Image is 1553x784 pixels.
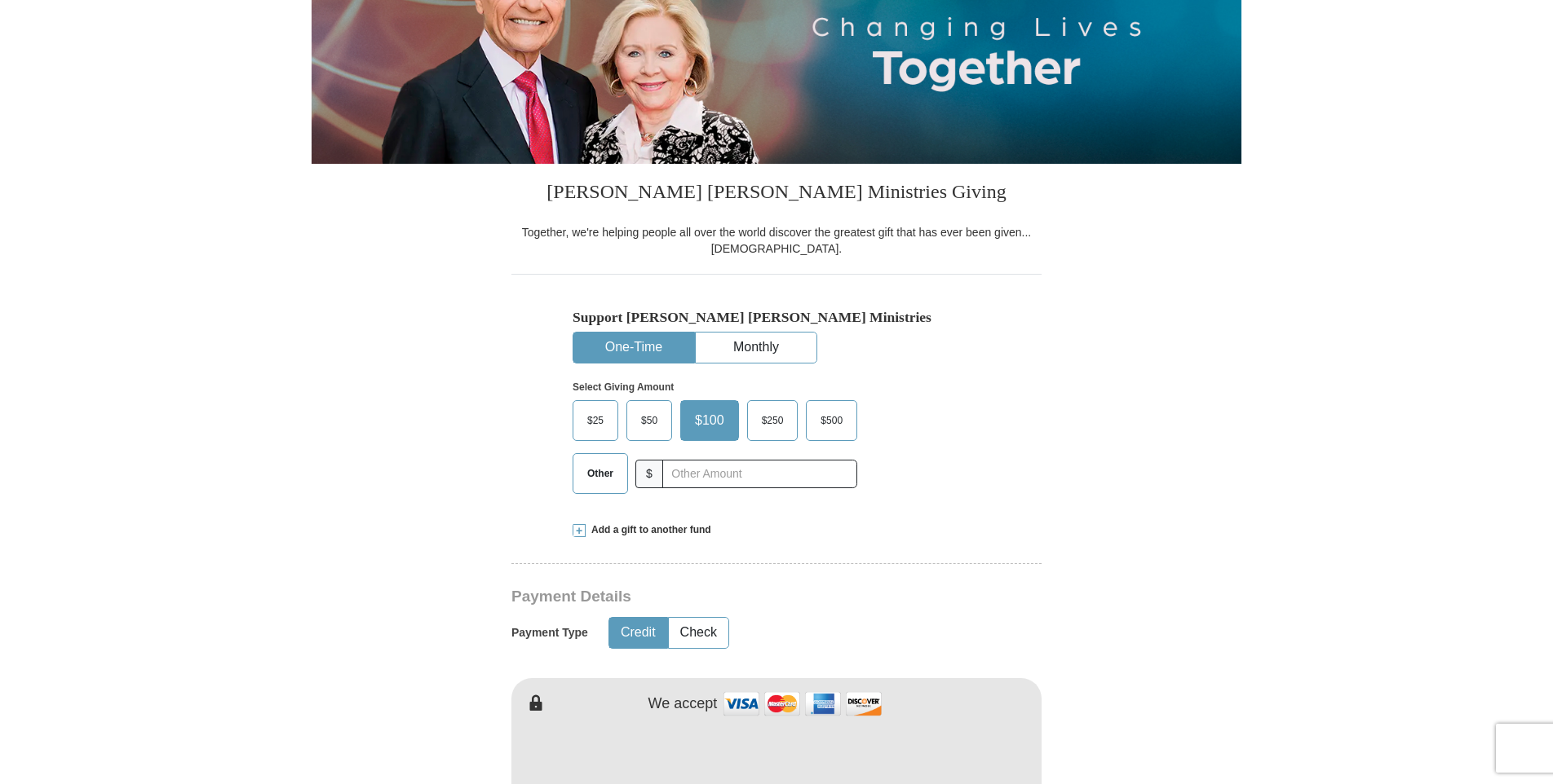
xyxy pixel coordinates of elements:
button: Check [669,618,728,648]
h4: We accept [648,695,718,713]
h3: Payment Details [511,588,927,606]
input: Other Amount [662,460,857,488]
h3: [PERSON_NAME] [PERSON_NAME] Ministries Giving [511,164,1042,224]
strong: Select Giving Amount [573,381,674,393]
div: Together, we're helping people all over the world discover the greatest gift that has ever been g... [511,224,1042,257]
button: One-Time [573,333,694,363]
span: $100 [687,408,732,433]
h5: Payment Type [511,626,588,640]
button: Credit [609,618,667,648]
span: $250 [754,408,792,433]
span: $ [635,460,663,488]
h5: Support [PERSON_NAME] [PERSON_NAME] Ministries [573,309,980,326]
img: credit cards accepted [721,686,884,721]
span: $50 [633,408,666,433]
span: Add a gift to another fund [586,523,711,537]
span: $25 [579,408,612,433]
span: $500 [812,408,851,433]
span: Other [579,461,622,486]
button: Monthly [696,333,816,363]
